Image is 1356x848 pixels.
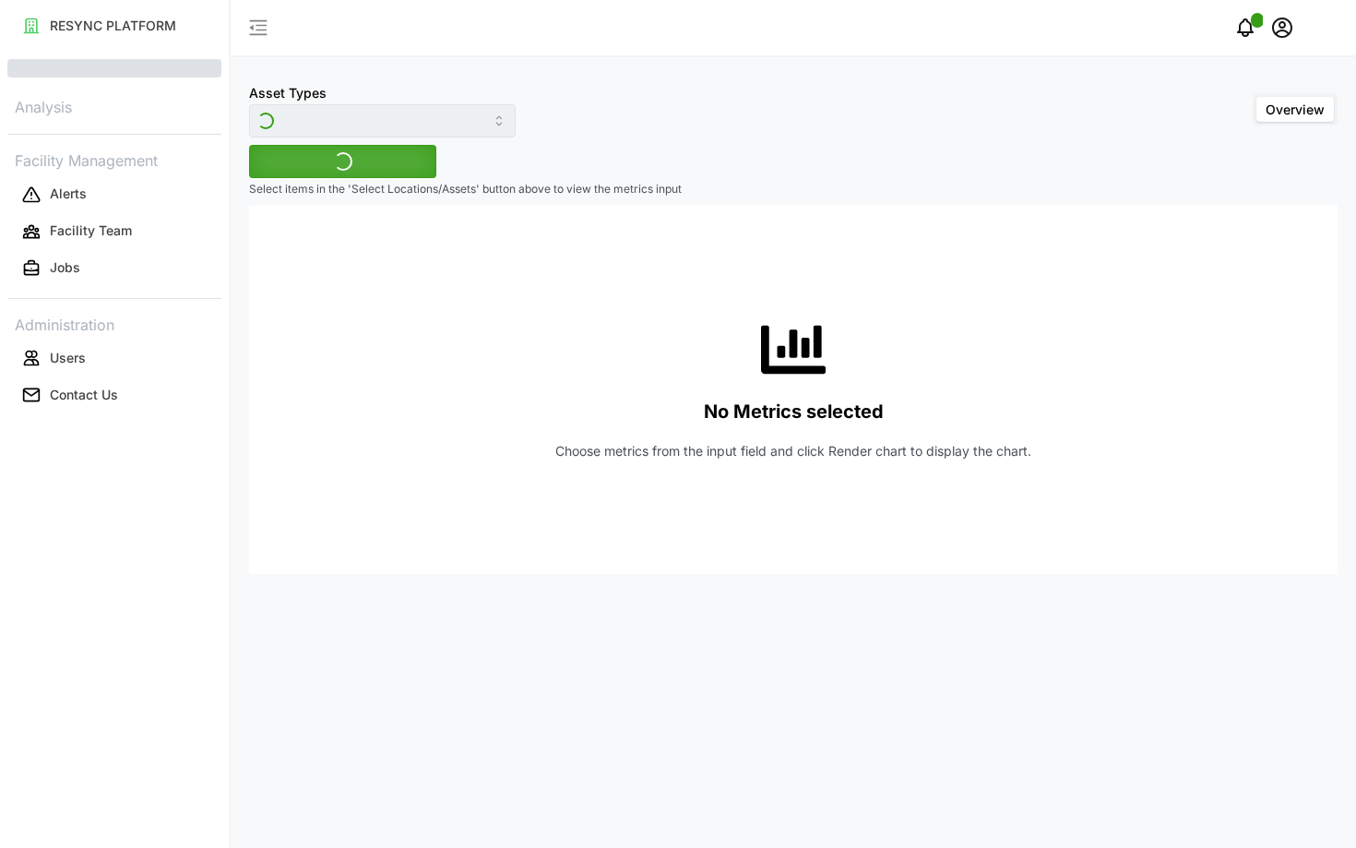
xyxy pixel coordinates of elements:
p: Administration [7,310,221,337]
button: Jobs [7,252,221,285]
a: Jobs [7,250,221,287]
button: notifications [1227,9,1264,46]
button: Alerts [7,178,221,211]
a: Facility Team [7,213,221,250]
p: Jobs [50,258,80,277]
p: No Metrics selected [704,397,884,427]
p: Alerts [50,185,87,203]
button: Contact Us [7,378,221,412]
p: Users [50,349,86,367]
button: Facility Team [7,215,221,248]
a: Users [7,340,221,376]
p: Facility Team [50,221,132,240]
a: RESYNC PLATFORM [7,7,221,44]
p: Choose metrics from the input field and click Render chart to display the chart. [555,442,1031,460]
p: Facility Management [7,146,221,173]
label: Asset Types [249,83,327,103]
a: Contact Us [7,376,221,413]
a: Alerts [7,176,221,213]
button: RESYNC PLATFORM [7,9,221,42]
p: Analysis [7,92,221,119]
p: Contact Us [50,386,118,404]
p: RESYNC PLATFORM [50,17,176,35]
p: Select items in the 'Select Locations/Assets' button above to view the metrics input [249,182,1338,197]
span: Overview [1266,102,1325,117]
button: Users [7,341,221,375]
button: schedule [1264,9,1301,46]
